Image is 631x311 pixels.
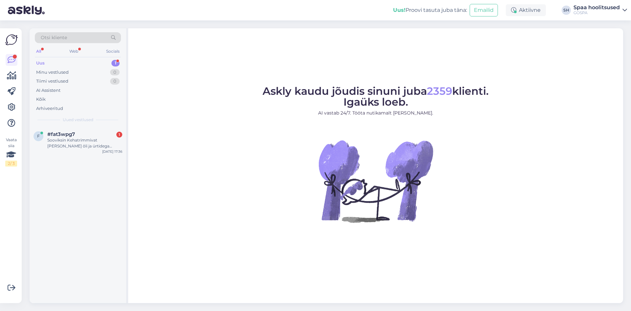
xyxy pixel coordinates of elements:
[5,34,18,46] img: Askly Logo
[506,4,546,16] div: Aktiivne
[116,132,122,138] div: 1
[393,7,406,13] b: Uus!
[393,6,467,14] div: Proovi tasuta juba täna:
[36,78,68,85] div: Tiimi vestlused
[47,131,75,137] span: #fat3wpg7
[263,85,489,108] span: Askly kaudu jõudis sinuni juba klienti. Igaüks loeb.
[111,60,120,66] div: 1
[35,47,42,56] div: All
[36,96,46,103] div: Kõik
[316,122,435,240] img: No Chat active
[5,161,17,167] div: 2 / 3
[37,134,40,139] span: f
[573,10,620,15] div: GOSPA
[47,137,122,149] div: Sooviksin Kehatrimmivat [PERSON_NAME] õli ja ürtidega masshaasi [PERSON_NAME] inimesele laupäeva(...
[263,110,489,117] p: AI vastab 24/7. Tööta nutikamalt [PERSON_NAME].
[63,117,93,123] span: Uued vestlused
[427,85,452,97] span: 2359
[110,78,120,85] div: 0
[470,4,498,16] button: Emailid
[573,5,627,15] a: Spaa hoolitsusedGOSPA
[110,69,120,76] div: 0
[562,6,571,15] div: SH
[36,105,63,112] div: Arhiveeritud
[102,149,122,154] div: [DATE] 17:36
[36,69,69,76] div: Minu vestlused
[36,60,45,66] div: Uus
[68,47,80,56] div: Web
[41,34,67,41] span: Otsi kliente
[105,47,121,56] div: Socials
[573,5,620,10] div: Spaa hoolitsused
[36,87,60,94] div: AI Assistent
[5,137,17,167] div: Vaata siia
